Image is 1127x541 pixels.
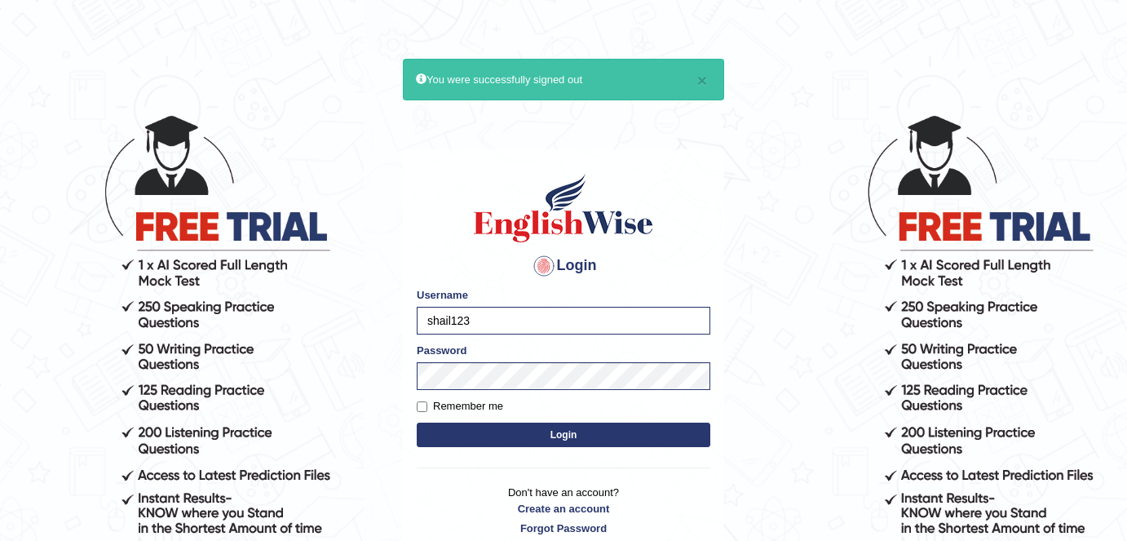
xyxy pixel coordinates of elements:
a: Create an account [417,501,710,517]
label: Password [417,343,466,358]
a: Forgot Password [417,521,710,536]
button: × [697,72,707,89]
div: You were successfully signed out [403,59,724,100]
h4: Login [417,253,710,279]
img: Logo of English Wise sign in for intelligent practice with AI [471,171,656,245]
p: Don't have an account? [417,485,710,535]
label: Remember me [417,398,503,415]
input: Remember me [417,401,427,412]
label: Username [417,287,468,303]
button: Login [417,423,710,447]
